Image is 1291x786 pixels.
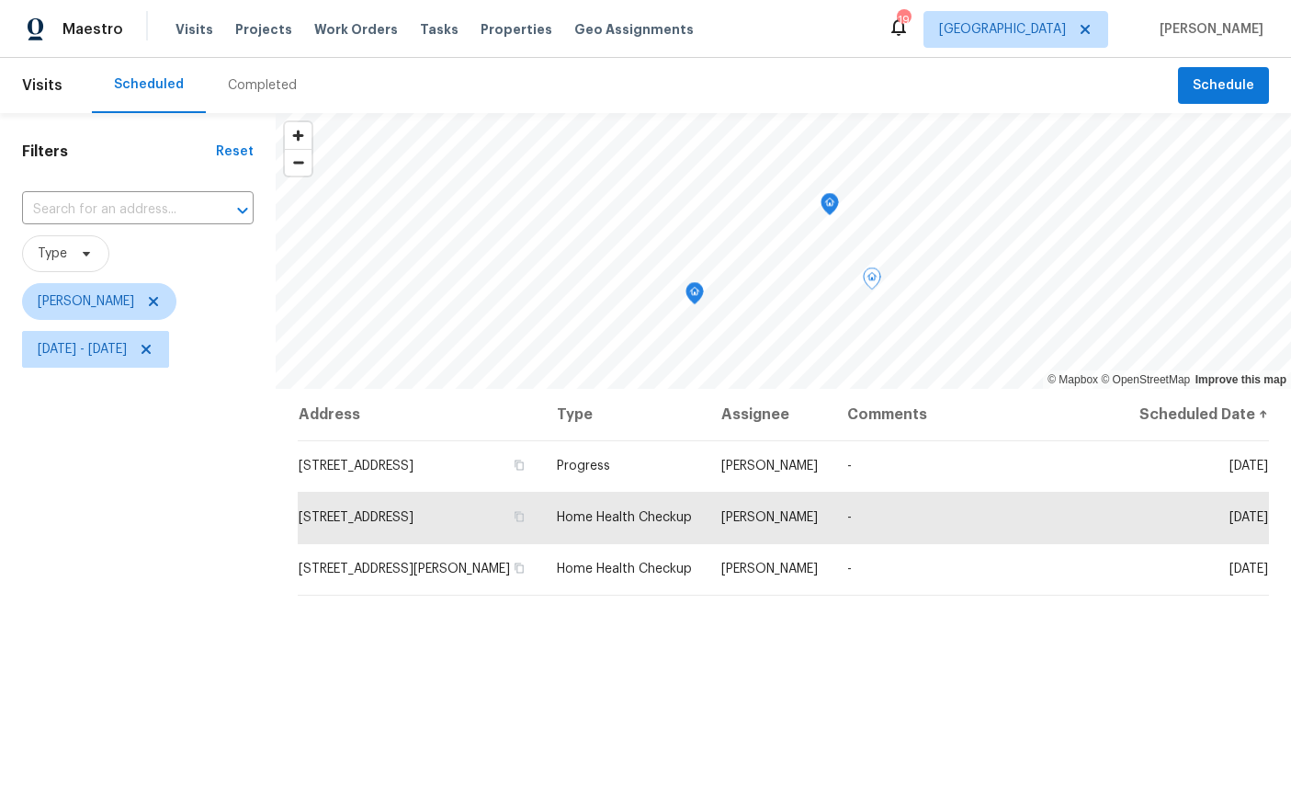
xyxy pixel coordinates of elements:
[299,563,510,575] span: [STREET_ADDRESS][PERSON_NAME]
[542,389,707,440] th: Type
[847,511,852,524] span: -
[1178,67,1269,105] button: Schedule
[847,460,852,473] span: -
[707,389,832,440] th: Assignee
[557,563,692,575] span: Home Health Checkup
[1125,389,1269,440] th: Scheduled Date ↑
[38,292,134,311] span: [PERSON_NAME]
[285,150,311,176] span: Zoom out
[574,20,694,39] span: Geo Assignments
[228,76,297,95] div: Completed
[285,122,311,149] button: Zoom in
[276,113,1291,389] canvas: Map
[721,460,818,473] span: [PERSON_NAME]
[299,511,413,524] span: [STREET_ADDRESS]
[38,340,127,359] span: [DATE] - [DATE]
[38,245,67,263] span: Type
[1101,373,1190,386] a: OpenStreetMap
[511,508,527,525] button: Copy Address
[1193,74,1254,97] span: Schedule
[511,457,527,473] button: Copy Address
[832,389,1124,440] th: Comments
[420,23,459,36] span: Tasks
[557,460,610,473] span: Progress
[481,20,552,39] span: Properties
[22,142,216,161] h1: Filters
[721,563,818,575] span: [PERSON_NAME]
[1229,511,1268,524] span: [DATE]
[314,20,398,39] span: Work Orders
[22,196,202,224] input: Search for an address...
[847,563,852,575] span: -
[721,511,818,524] span: [PERSON_NAME]
[557,511,692,524] span: Home Health Checkup
[897,11,910,29] div: 19
[1195,373,1286,386] a: Improve this map
[863,268,881,296] div: Map marker
[1152,20,1263,39] span: [PERSON_NAME]
[235,20,292,39] span: Projects
[1229,563,1268,575] span: [DATE]
[939,20,1066,39] span: [GEOGRAPHIC_DATA]
[299,460,413,473] span: [STREET_ADDRESS]
[1229,460,1268,473] span: [DATE]
[62,20,123,39] span: Maestro
[285,149,311,176] button: Zoom out
[230,198,255,223] button: Open
[685,282,704,311] div: Map marker
[1048,373,1098,386] a: Mapbox
[821,193,839,222] div: Map marker
[511,560,527,576] button: Copy Address
[298,389,542,440] th: Address
[22,65,62,106] span: Visits
[216,142,254,161] div: Reset
[114,75,184,94] div: Scheduled
[176,20,213,39] span: Visits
